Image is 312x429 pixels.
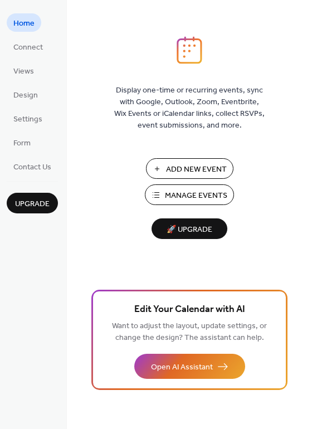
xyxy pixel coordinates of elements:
[114,85,265,131] span: Display one-time or recurring events, sync with Google, Outlook, Zoom, Eventbrite, Wix Events or ...
[13,138,31,149] span: Form
[13,114,42,125] span: Settings
[13,42,43,53] span: Connect
[112,319,267,345] span: Want to adjust the layout, update settings, or change the design? The assistant can help.
[134,354,245,379] button: Open AI Assistant
[7,85,45,104] a: Design
[13,66,34,77] span: Views
[7,133,37,152] a: Form
[13,90,38,101] span: Design
[177,36,202,64] img: logo_icon.svg
[13,18,35,30] span: Home
[158,222,221,237] span: 🚀 Upgrade
[7,13,41,32] a: Home
[145,184,234,205] button: Manage Events
[7,193,58,213] button: Upgrade
[13,162,51,173] span: Contact Us
[152,218,227,239] button: 🚀 Upgrade
[146,158,233,179] button: Add New Event
[166,164,227,175] span: Add New Event
[7,157,58,175] a: Contact Us
[7,61,41,80] a: Views
[7,109,49,128] a: Settings
[7,37,50,56] a: Connect
[134,302,245,318] span: Edit Your Calendar with AI
[151,362,213,373] span: Open AI Assistant
[15,198,50,210] span: Upgrade
[165,190,227,202] span: Manage Events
